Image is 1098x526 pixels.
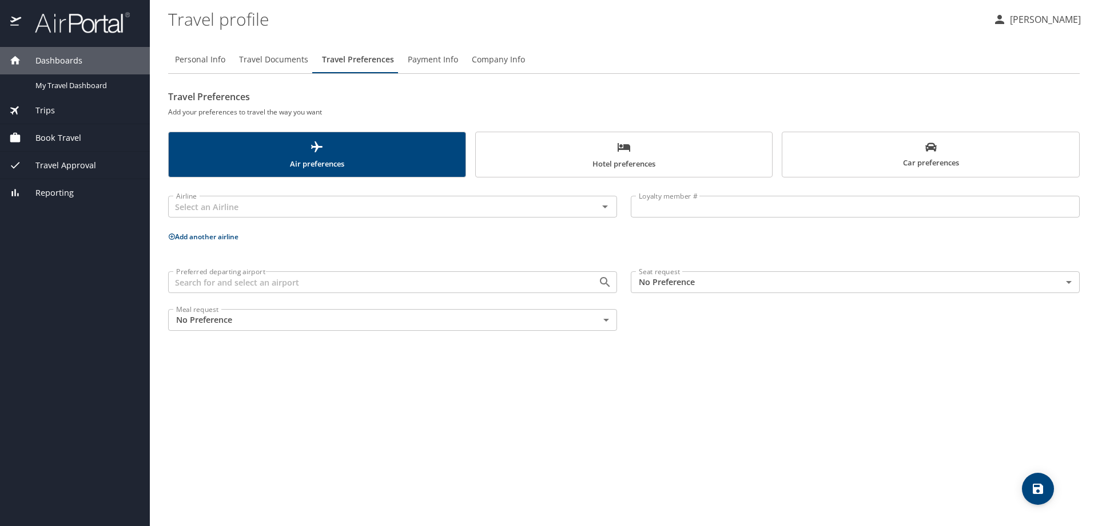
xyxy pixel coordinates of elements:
span: Air preferences [176,140,459,171]
h6: Add your preferences to travel the way you want [168,106,1080,118]
span: Hotel preferences [483,140,766,171]
img: airportal-logo.png [22,11,130,34]
h2: Travel Preferences [168,88,1080,106]
span: Book Travel [21,132,81,144]
p: [PERSON_NAME] [1006,13,1081,26]
button: Open [597,199,613,215]
div: No Preference [168,309,617,331]
input: Search for and select an airport [172,275,580,290]
button: Open [597,274,613,290]
span: Travel Approval [21,159,96,172]
span: Personal Info [175,53,225,67]
img: icon-airportal.png [10,11,22,34]
button: [PERSON_NAME] [988,9,1085,30]
span: Dashboards [21,54,82,67]
button: save [1022,473,1054,505]
h1: Travel profile [168,1,984,37]
span: Reporting [21,187,74,199]
span: My Travel Dashboard [35,80,136,91]
span: Travel Preferences [322,53,394,67]
span: Payment Info [408,53,458,67]
input: Select an Airline [172,199,580,214]
span: Trips [21,104,55,117]
span: Company Info [472,53,525,67]
div: scrollable force tabs example [168,132,1080,177]
button: Add another airline [168,232,238,242]
span: Car preferences [789,141,1072,169]
div: Profile [168,46,1080,73]
span: Travel Documents [239,53,308,67]
div: No Preference [631,271,1080,293]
